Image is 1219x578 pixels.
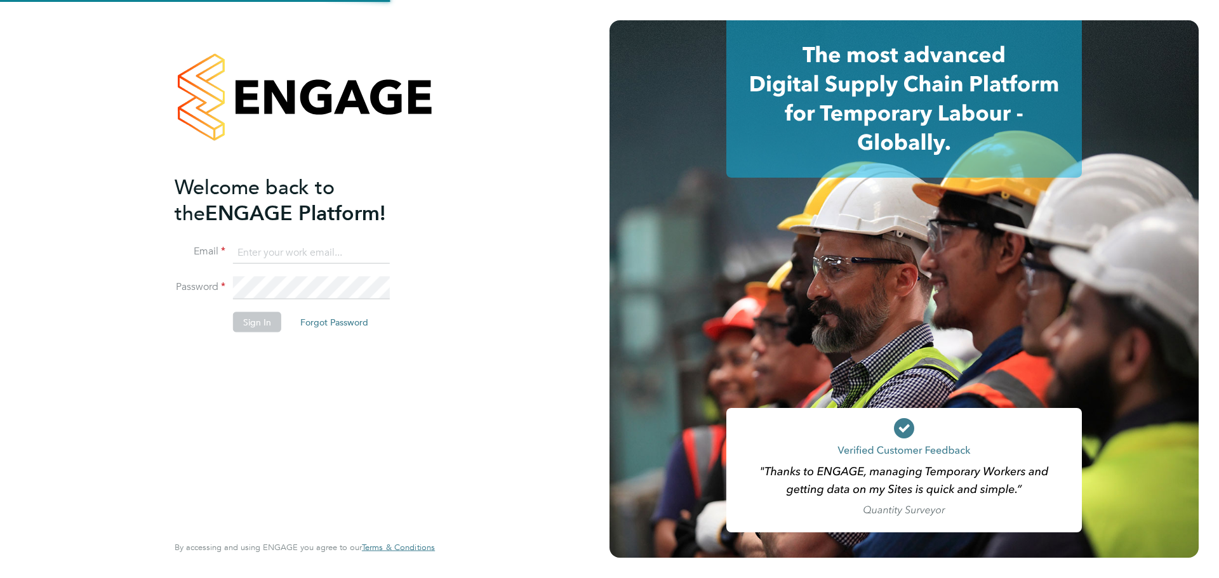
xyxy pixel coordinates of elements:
span: Terms & Conditions [362,542,435,553]
label: Password [175,280,225,294]
a: Terms & Conditions [362,542,435,553]
h2: ENGAGE Platform! [175,174,422,226]
span: By accessing and using ENGAGE you agree to our [175,542,435,553]
button: Sign In [233,312,281,332]
span: Welcome back to the [175,174,335,225]
button: Forgot Password [290,312,378,332]
label: Email [175,245,225,258]
input: Enter your work email... [233,241,390,264]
